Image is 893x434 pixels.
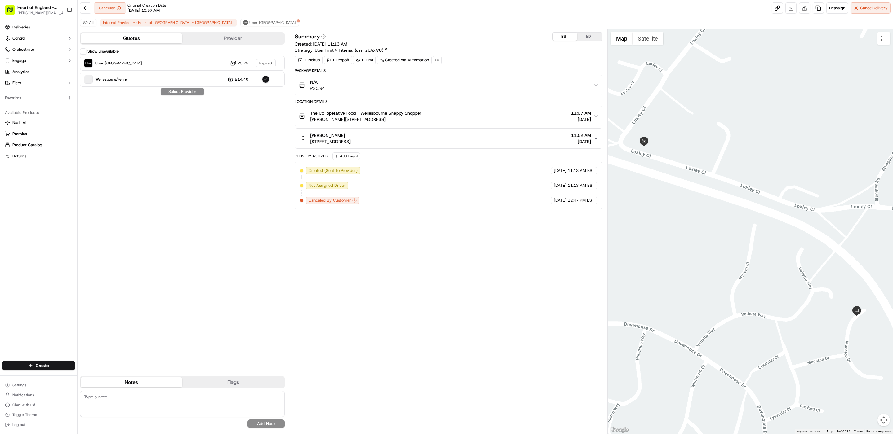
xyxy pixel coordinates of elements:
[2,22,75,32] a: Deliveries
[228,76,248,82] button: £14.40
[324,56,352,64] div: 1 Dropoff
[2,33,75,43] button: Control
[315,47,388,53] a: Uber First > Internal (dss_ZbAXVU)
[5,153,72,159] a: Returns
[860,5,888,11] span: Cancel Delivery
[827,430,850,433] span: Map data ©2025
[2,67,75,77] a: Analytics
[797,429,823,434] button: Keyboard shortcuts
[309,183,345,188] span: Not Assigned Driver
[315,47,383,53] span: Uber First > Internal (dss_ZbAXVU)
[2,129,75,139] button: Promise
[5,120,72,125] a: Nash AI
[127,8,160,13] span: [DATE] 10:57 AM
[44,105,75,110] a: Powered byPylon
[17,11,67,15] span: [PERSON_NAME][EMAIL_ADDRESS][DOMAIN_NAME]
[2,420,75,429] button: Log out
[12,392,34,397] span: Notifications
[2,381,75,389] button: Settings
[59,90,100,96] span: API Documentation
[16,40,112,47] input: Got a question? Start typing here...
[50,88,102,99] a: 💻API Documentation
[249,20,296,25] span: Uber [GEOGRAPHIC_DATA]
[295,34,320,39] h3: Summary
[12,80,21,86] span: Fleet
[103,20,234,25] span: Internal Provider - (Heart of [GEOGRAPHIC_DATA] - [GEOGRAPHIC_DATA])
[12,36,25,41] span: Control
[2,108,75,118] div: Available Products
[2,118,75,128] button: Nash AI
[295,56,323,64] div: 1 Pickup
[12,402,35,407] span: Chat with us!
[182,33,284,43] button: Provider
[12,142,42,148] span: Product Catalog
[94,2,126,14] button: Canceled
[105,61,113,69] button: Start new chat
[353,56,376,64] div: 1.1 mi
[310,85,325,91] span: £30.94
[295,41,347,47] span: Created:
[81,33,182,43] button: Quotes
[2,93,75,103] div: Favorites
[851,2,891,14] button: CancelDelivery
[12,131,27,137] span: Promise
[568,198,594,203] span: 12:47 PM BST
[577,33,602,41] button: EDT
[295,106,602,126] button: The Co-operative Food - Wellesbourne Snappy Shopper[PERSON_NAME][STREET_ADDRESS]11:07 AM[DATE]
[62,105,75,110] span: Pylon
[2,2,64,17] button: Heart of England - [GEOGRAPHIC_DATA][PERSON_NAME][EMAIL_ADDRESS][DOMAIN_NAME]
[310,116,421,122] span: [PERSON_NAME][STREET_ADDRESS]
[12,24,30,30] span: Deliveries
[243,20,248,25] img: uber-new-logo.jpeg
[295,47,388,53] div: Strategy:
[554,198,566,203] span: [DATE]
[309,198,351,203] span: Canceled By Customer
[310,110,421,116] span: The Co-operative Food - Wellesbourne Snappy Shopper
[80,19,96,26] button: All
[829,5,845,11] span: Reassign
[84,59,92,67] img: Uber UK
[854,430,863,433] a: Terms (opens in new tab)
[182,377,284,387] button: Flags
[235,77,248,82] span: £14.40
[609,426,630,434] a: Open this area in Google Maps (opens a new window)
[12,58,26,64] span: Engage
[2,410,75,419] button: Toggle Theme
[611,32,633,45] button: Show street map
[826,2,848,14] button: Reassign
[313,41,347,47] span: [DATE] 11:13 AM
[100,19,237,26] button: Internal Provider - (Heart of [GEOGRAPHIC_DATA] - [GEOGRAPHIC_DATA])
[52,91,57,96] div: 💻
[877,32,890,45] button: Toggle fullscreen view
[21,59,102,66] div: Start new chat
[6,59,17,71] img: 1736555255976-a54dd68f-1ca7-489b-9aae-adbdc363a1c4
[571,116,591,122] span: [DATE]
[571,110,591,116] span: 11:07 AM
[2,151,75,161] button: Returns
[4,88,50,99] a: 📗Knowledge Base
[295,99,602,104] div: Location Details
[310,79,325,85] span: N/A
[17,4,60,11] button: Heart of England - [GEOGRAPHIC_DATA]
[238,61,248,66] span: £5.75
[12,412,37,417] span: Toggle Theme
[2,56,75,66] button: Engage
[2,391,75,399] button: Notifications
[12,383,26,388] span: Settings
[295,154,329,159] div: Delivery Activity
[295,75,602,95] button: N/A£30.94
[2,140,75,150] button: Product Catalog
[95,77,128,82] span: Wellesboure/Fenny
[81,377,182,387] button: Notes
[2,401,75,409] button: Chat with us!
[2,361,75,370] button: Create
[36,362,49,369] span: Create
[95,61,142,66] span: Uber [GEOGRAPHIC_DATA]
[5,142,72,148] a: Product Catalog
[377,56,432,64] a: Created via Automation
[12,120,26,125] span: Nash AI
[295,129,602,148] button: [PERSON_NAME][STREET_ADDRESS]11:52 AM[DATE]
